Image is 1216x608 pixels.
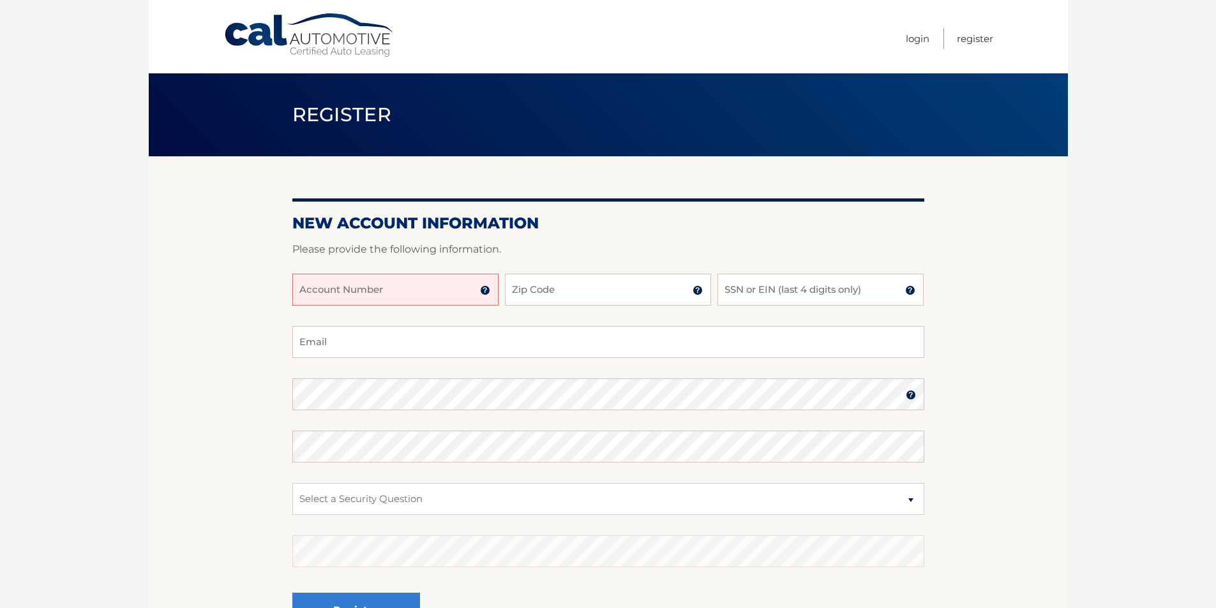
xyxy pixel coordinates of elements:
p: Please provide the following information. [292,241,924,258]
h2: New Account Information [292,214,924,233]
img: tooltip.svg [906,390,916,400]
a: Login [906,28,929,49]
img: tooltip.svg [905,285,915,295]
img: tooltip.svg [693,285,703,295]
img: tooltip.svg [480,285,490,295]
input: SSN or EIN (last 4 digits only) [717,274,924,306]
a: Register [957,28,993,49]
input: Email [292,326,924,358]
a: Cal Automotive [223,13,396,58]
span: Register [292,103,392,126]
input: Zip Code [505,274,711,306]
input: Account Number [292,274,499,306]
